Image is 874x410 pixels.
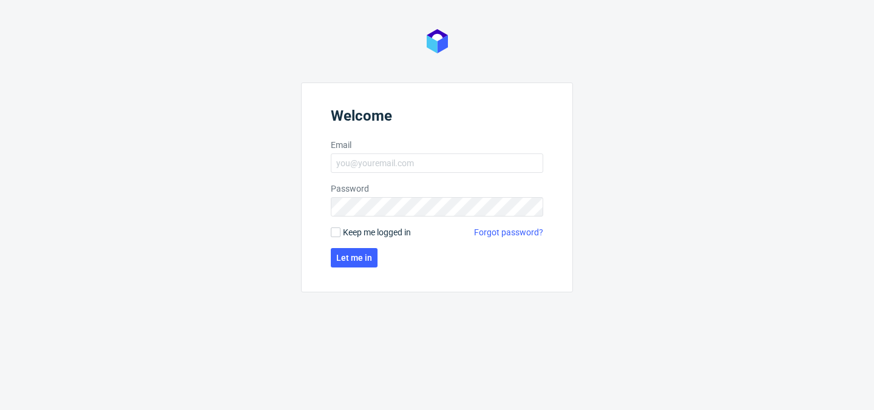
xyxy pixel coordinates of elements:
[343,226,411,238] span: Keep me logged in
[331,107,543,129] header: Welcome
[331,248,378,267] button: Let me in
[474,226,543,238] a: Forgot password?
[331,139,543,151] label: Email
[336,254,372,262] span: Let me in
[331,153,543,173] input: you@youremail.com
[331,183,543,195] label: Password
